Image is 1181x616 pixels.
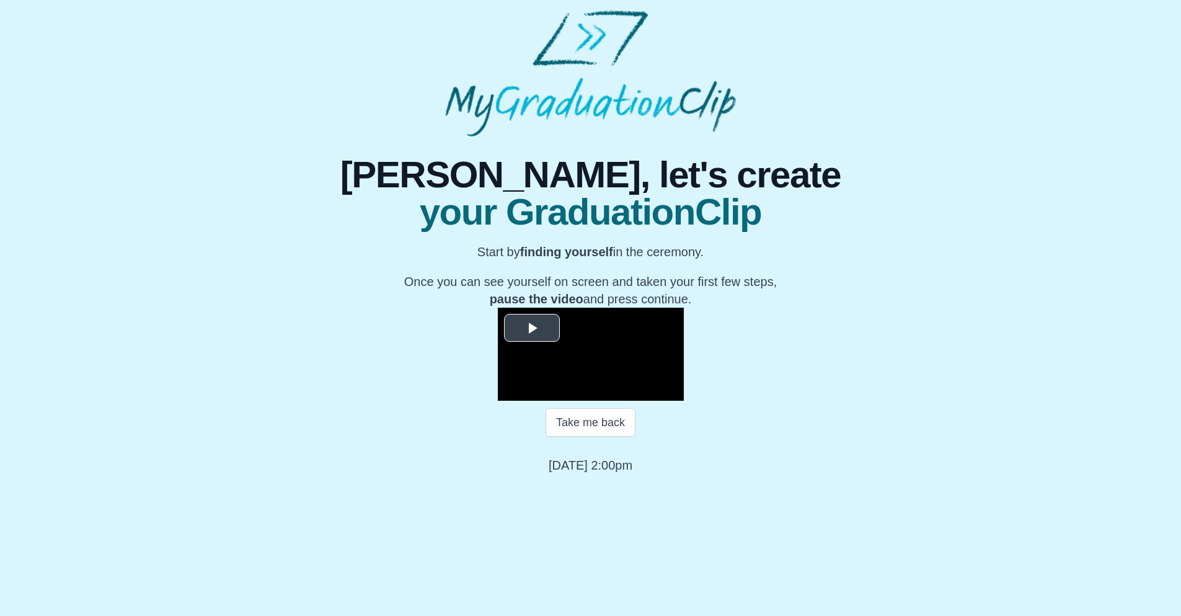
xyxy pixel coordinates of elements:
b: finding yourself [520,245,613,259]
p: Start by in the ceremony. [352,243,828,261]
b: pause the video [490,292,583,306]
img: MyGraduationClip [445,10,735,136]
span: your GraduationClip [340,194,841,231]
p: [DATE] 2:00pm [549,457,632,474]
span: [PERSON_NAME], let's create [340,156,841,194]
button: Play Video [504,314,560,342]
p: Once you can see yourself on screen and taken your first few steps, and press continue. [352,273,828,308]
button: Take me back [546,408,635,437]
div: Video Player [498,308,684,401]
